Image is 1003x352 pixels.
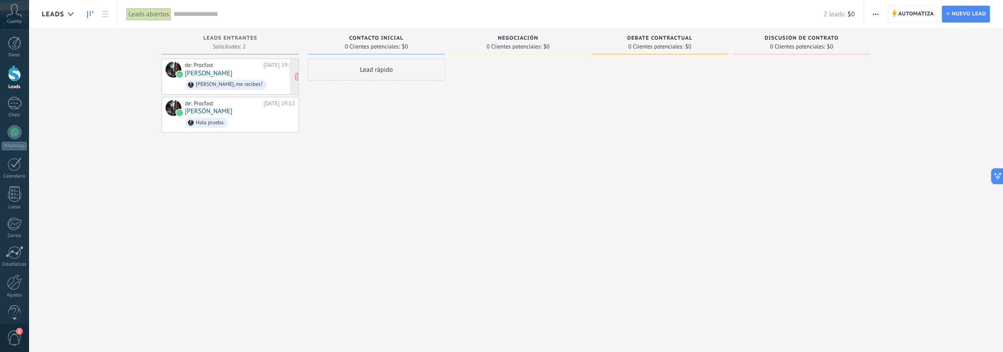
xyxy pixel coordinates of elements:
[628,44,683,49] span: 0 Clientes potenciales:
[2,293,27,298] div: Ajustes
[2,174,27,179] div: Calendario
[7,19,22,25] span: Cuenta
[2,112,27,118] div: Chats
[2,84,27,90] div: Leads
[737,35,866,43] div: Discusión de contrato
[165,100,181,116] div: Daniel Arellano
[185,107,232,115] a: [PERSON_NAME]
[952,6,986,22] span: Nuevo lead
[176,110,183,116] img: waba.svg
[263,62,295,69] div: [DATE] 19:14
[349,35,404,41] span: Contacto inicial
[196,120,224,126] div: Hola prueba
[848,10,855,19] span: $0
[2,233,27,239] div: Correo
[185,100,260,107] div: de: Procfast
[312,35,441,43] div: Contacto inicial
[2,142,27,150] div: WhatsApp
[16,328,23,335] span: 1
[213,44,246,49] span: Solicitudes: 2
[544,44,550,49] span: $0
[2,204,27,210] div: Listas
[942,6,990,22] a: Nuevo lead
[166,35,294,43] div: Leads Entrantes
[196,82,263,88] div: [PERSON_NAME], me recibes?
[402,44,408,49] span: $0
[165,62,181,78] div: Jordi Gual
[308,59,445,81] div: Lead rápido
[83,6,98,23] a: Leads
[345,44,400,49] span: 0 Clientes potenciales:
[627,35,692,41] span: Debate contractual
[2,262,27,267] div: Estadísticas
[823,10,845,19] span: 2 leads:
[827,44,833,49] span: $0
[185,70,232,77] a: [PERSON_NAME]
[42,10,64,19] span: Leads
[898,6,934,22] span: Automatiza
[2,52,27,58] div: Panel
[454,35,582,43] div: Negociación
[770,44,825,49] span: 0 Clientes potenciales:
[888,6,938,22] a: Automatiza
[126,8,171,21] div: Leads abiertos
[185,62,260,69] div: de: Procfast
[685,44,691,49] span: $0
[203,35,257,41] span: Leads Entrantes
[498,35,538,41] span: Negociación
[764,35,838,41] span: Discusión de contrato
[869,6,882,22] button: Más
[486,44,541,49] span: 0 Clientes potenciales:
[98,6,113,23] a: Lista
[176,71,183,78] img: waba.svg
[263,100,295,107] div: [DATE] 19:12
[595,35,724,43] div: Debate contractual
